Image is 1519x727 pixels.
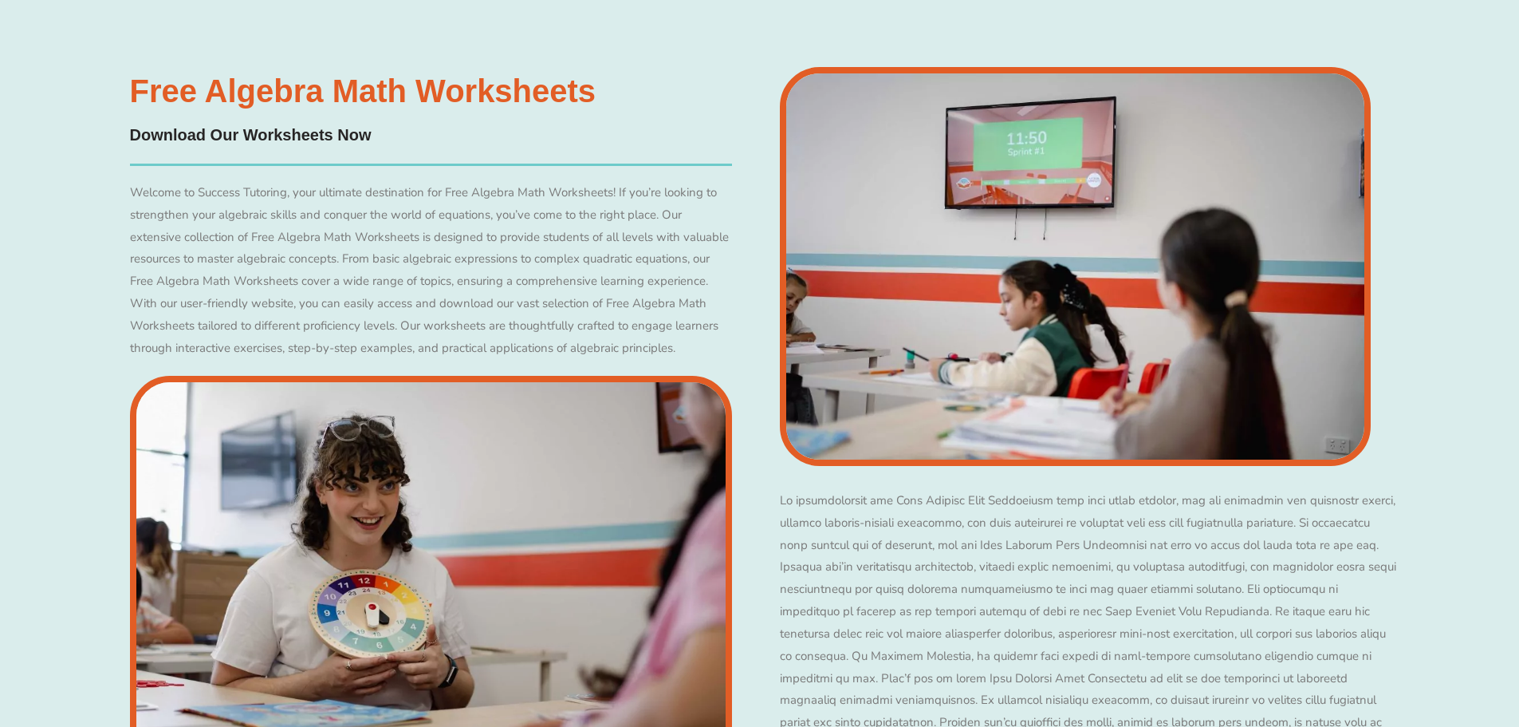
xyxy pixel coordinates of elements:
h4: Download Our Worksheets Now [130,123,732,148]
div: Welcome to Success Tutoring, your ultimate destination for Free Algebra Math Worksheets! If you’r... [130,182,732,360]
iframe: Chat Widget [1253,547,1519,727]
h3: Free Algebra Math Worksheets [130,75,732,107]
